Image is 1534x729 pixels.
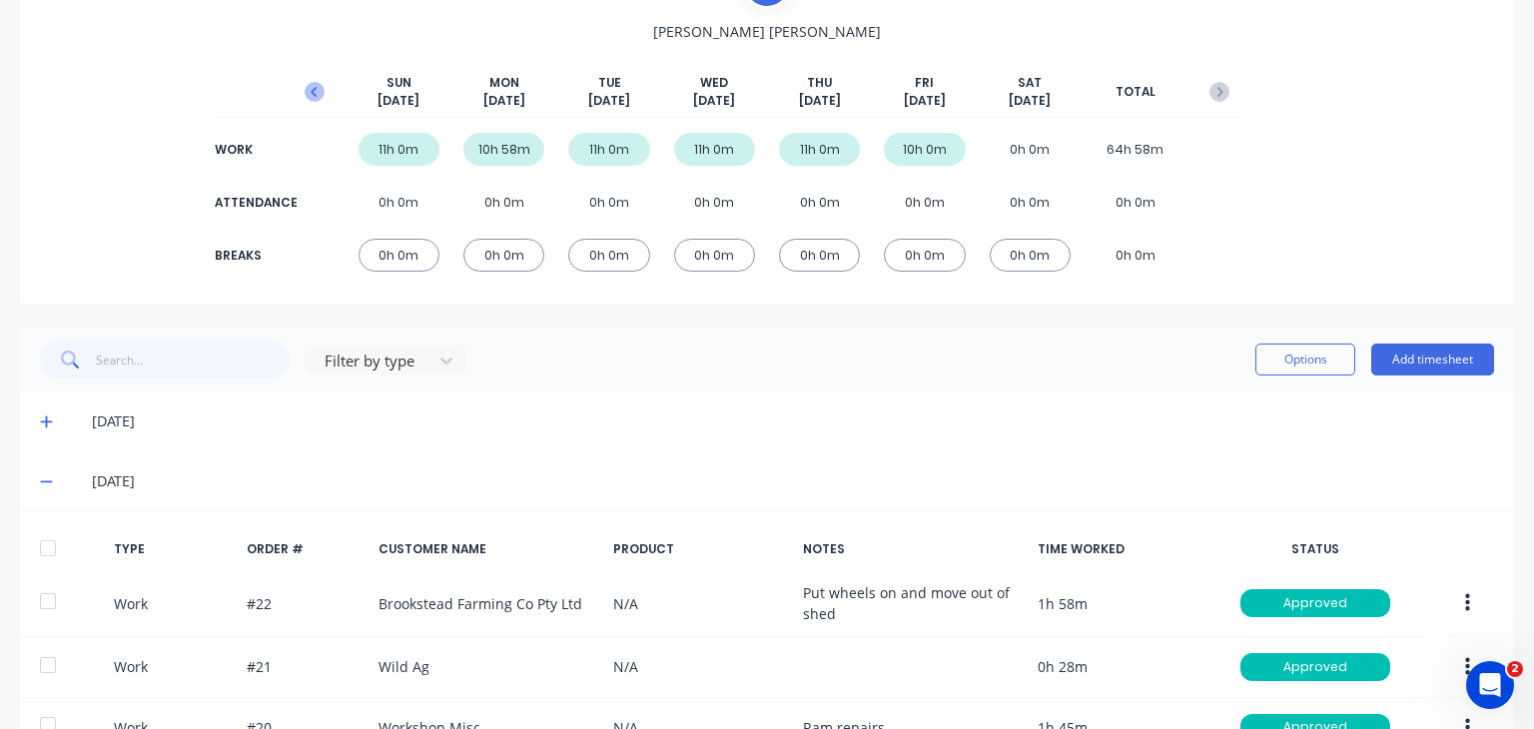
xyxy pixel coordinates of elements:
span: [DATE] [693,92,735,110]
div: 0h 0m [990,239,1071,272]
div: 64h 58m [1095,133,1175,166]
div: 0h 0m [779,239,860,272]
span: [DATE] [483,92,525,110]
div: 0h 0m [990,133,1071,166]
div: 0h 0m [1095,186,1175,219]
span: [DATE] [588,92,630,110]
div: CUSTOMER NAME [379,540,596,558]
button: Add timesheet [1371,344,1494,375]
span: WED [700,74,728,92]
div: Approved [1240,653,1390,681]
span: THU [807,74,832,92]
div: NOTES [803,540,1021,558]
div: 0h 0m [884,186,965,219]
div: 11h 0m [359,133,439,166]
span: FRI [915,74,934,92]
div: 0h 0m [884,239,965,272]
div: [DATE] [92,410,1494,432]
div: 0h 0m [674,186,755,219]
div: 11h 0m [674,133,755,166]
span: [PERSON_NAME] [PERSON_NAME] [653,21,881,42]
div: 11h 0m [779,133,860,166]
input: Search... [96,340,291,379]
div: 0h 0m [568,239,649,272]
div: 10h 58m [463,133,544,166]
div: BREAKS [215,247,295,265]
div: 0h 0m [779,186,860,219]
span: [DATE] [1009,92,1051,110]
span: SUN [386,74,411,92]
div: 0h 0m [463,186,544,219]
div: 0h 0m [674,239,755,272]
div: 0h 0m [568,186,649,219]
span: MON [489,74,519,92]
div: PRODUCT [613,540,788,558]
div: ORDER # [247,540,363,558]
div: 0h 0m [1095,239,1175,272]
div: 0h 0m [463,239,544,272]
div: ATTENDANCE [215,194,295,212]
span: [DATE] [378,92,419,110]
div: WORK [215,141,295,159]
div: STATUS [1227,540,1402,558]
iframe: Intercom live chat [1466,661,1514,709]
div: TYPE [114,540,230,558]
div: Approved [1240,589,1390,617]
div: 0h 0m [359,186,439,219]
div: 0h 0m [990,186,1071,219]
span: SAT [1018,74,1042,92]
span: TUE [598,74,621,92]
div: 10h 0m [884,133,965,166]
span: [DATE] [799,92,841,110]
div: TIME WORKED [1038,540,1212,558]
span: [DATE] [904,92,946,110]
span: 2 [1507,661,1523,677]
div: 11h 0m [568,133,649,166]
div: [DATE] [92,470,1494,492]
div: 0h 0m [359,239,439,272]
span: TOTAL [1116,83,1155,101]
button: Options [1255,344,1355,375]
